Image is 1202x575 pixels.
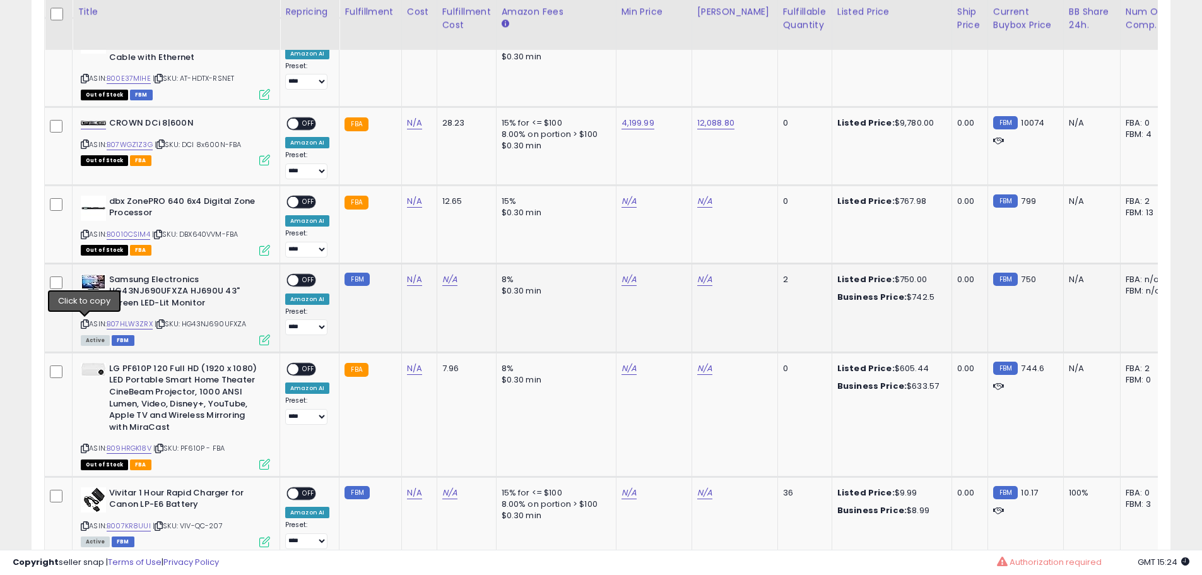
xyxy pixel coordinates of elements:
b: Business Price: [837,291,907,303]
div: 8.00% on portion > $100 [502,499,606,510]
a: 12,088.80 [697,117,734,129]
div: $9.99 [837,487,942,499]
a: N/A [622,273,637,286]
span: OFF [298,275,319,285]
div: ASIN: [81,363,270,468]
div: FBM: 3 [1126,499,1167,510]
span: OFF [298,196,319,207]
div: $0.30 min [502,285,606,297]
b: Listed Price: [837,117,895,129]
div: 0.00 [957,196,978,207]
div: $0.30 min [502,140,606,151]
b: Listed Price: [837,195,895,207]
b: Listed Price: [837,362,895,374]
div: $742.5 [837,292,942,303]
div: [PERSON_NAME] [697,5,772,18]
div: BB Share 24h. [1069,5,1115,32]
div: ASIN: [81,487,270,546]
div: Preset: [285,151,329,179]
div: FBA: 2 [1126,363,1167,374]
a: B00E37MIHE [107,73,151,84]
div: Min Price [622,5,686,18]
div: 8% [502,363,606,374]
small: FBM [993,486,1018,499]
div: Preset: [285,396,329,425]
div: 36 [783,487,822,499]
small: FBM [993,273,1018,286]
span: All listings currently available for purchase on Amazon [81,335,110,346]
span: | SKU: AT-HDTX-RSNET [153,73,234,83]
div: Repricing [285,5,334,18]
div: $0.30 min [502,374,606,386]
a: B0010CSIM4 [107,229,150,240]
a: N/A [622,195,637,208]
span: | SKU: DCI 8x600N-FBA [155,139,242,150]
div: Amazon AI [285,48,329,59]
span: All listings that are currently out of stock and unavailable for purchase on Amazon [81,245,128,256]
div: Amazon AI [285,137,329,148]
div: 0.00 [957,117,978,129]
img: 41x0ZZq3BpL._SL40_.jpg [81,487,106,513]
div: Amazon AI [285,293,329,305]
div: FBM: 4 [1126,129,1167,140]
a: N/A [407,487,422,499]
div: FBM: 13 [1126,207,1167,218]
div: 0 [783,196,822,207]
div: ASIN: [81,28,270,98]
div: 8.00% on portion > $100 [502,129,606,140]
b: Listed Price: [837,487,895,499]
div: FBA: n/a [1126,274,1167,285]
div: $750.00 [837,274,942,285]
a: N/A [697,195,712,208]
span: FBA [130,245,151,256]
small: FBA [345,363,368,377]
small: FBM [993,362,1018,375]
div: 0.00 [957,487,978,499]
div: Preset: [285,229,329,258]
span: 750 [1021,273,1035,285]
div: FBM: n/a [1126,285,1167,297]
div: ASIN: [81,196,270,254]
span: 799 [1021,195,1035,207]
a: N/A [442,273,457,286]
div: Preset: [285,307,329,336]
a: B07HLW3ZRX [107,319,153,329]
div: FBA: 0 [1126,117,1167,129]
span: | SKU: DBX640VVM-FBA [152,229,238,239]
div: Preset: [285,62,329,90]
b: LG PF610P 120 Full HD (1920 x 1080) LED Portable Smart Home Theater CineBeam Projector, 1000 ANSI... [109,363,262,436]
div: $0.30 min [502,51,606,62]
a: N/A [697,487,712,499]
span: OFF [298,364,319,374]
span: All listings that are currently out of stock and unavailable for purchase on Amazon [81,155,128,166]
div: N/A [1069,274,1111,285]
span: FBM [112,536,134,547]
span: | SKU: PF610P - FBA [153,443,225,453]
div: FBA: 0 [1126,487,1167,499]
div: 0 [783,363,822,374]
div: 28.23 [442,117,486,129]
div: N/A [1069,117,1111,129]
a: Terms of Use [108,556,162,568]
strong: Copyright [13,556,59,568]
span: 744.6 [1021,362,1044,374]
div: N/A [1069,363,1111,374]
div: FBA: 2 [1126,196,1167,207]
div: 0 [783,117,822,129]
div: $0.30 min [502,510,606,521]
span: 2025-09-8 15:24 GMT [1138,556,1189,568]
small: Amazon Fees. [502,18,509,30]
small: FBM [345,273,369,286]
div: Amazon Fees [502,5,611,18]
span: | SKU: HG43NJ690UFXZA [155,319,247,329]
div: 0.00 [957,363,978,374]
a: N/A [442,487,457,499]
div: Title [78,5,274,18]
span: All listings that are currently out of stock and unavailable for purchase on Amazon [81,90,128,100]
span: All listings that are currently out of stock and unavailable for purchase on Amazon [81,459,128,470]
div: $767.98 [837,196,942,207]
b: CROWN DCi 8|600N [109,117,262,133]
a: N/A [622,362,637,375]
small: FBM [993,194,1018,208]
a: N/A [622,487,637,499]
